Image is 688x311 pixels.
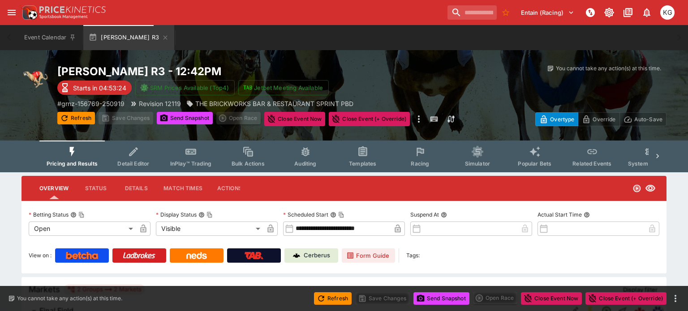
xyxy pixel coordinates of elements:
label: Tags: [406,248,420,263]
p: Cerberus [304,251,330,260]
p: Scheduled Start [283,211,328,218]
button: Auto-Save [619,112,666,126]
button: Refresh [57,112,95,124]
label: View on : [29,248,52,263]
p: THE BRICKWORKS BAR & RESTAURANT SPRINT PBD [195,99,353,108]
button: Send Snapshot [157,112,213,124]
button: Jetbet Meeting Available [238,80,329,95]
button: Send Snapshot [413,292,469,305]
button: Close Event (+ Override) [585,292,666,305]
button: more [413,112,424,126]
p: You cannot take any action(s) at this time. [556,64,661,72]
img: Betcha [66,252,98,259]
button: Overview [32,178,76,199]
span: Detail Editor [117,160,149,167]
span: Templates [349,160,376,167]
p: You cannot take any action(s) at this time. [17,294,122,302]
button: Match Times [156,178,210,199]
h2: Copy To Clipboard [57,64,362,78]
div: split button [473,292,517,304]
span: Popular Bets [518,160,551,167]
span: Pricing and Results [47,160,98,167]
p: Actual Start Time [537,211,582,218]
button: Overtype [535,112,578,126]
span: Simulator [465,160,490,167]
button: Close Event Now [521,292,582,305]
span: Bulk Actions [232,160,265,167]
svg: Visible [645,183,656,194]
a: Cerberus [284,248,338,263]
button: Close Event Now [264,112,325,126]
img: Ladbrokes [123,252,155,259]
button: No Bookmarks [499,5,513,20]
button: Betting StatusCopy To Clipboard [70,212,77,218]
button: Refresh [314,292,352,305]
img: PriceKinetics [39,6,106,13]
span: Related Events [572,160,611,167]
p: Starts in 04:53:24 [73,83,126,93]
button: Select Tenant [516,5,580,20]
button: Display filter [618,282,663,297]
p: Betting Status [29,211,69,218]
button: Status [76,178,116,199]
div: Kevin Gutschlag [660,5,675,20]
button: Copy To Clipboard [206,212,213,218]
button: Display StatusCopy To Clipboard [198,212,205,218]
span: InPlay™ Trading [170,160,211,167]
button: Details [116,178,156,199]
p: Override [593,115,615,124]
button: Suspend At [441,212,447,218]
div: THE BRICKWORKS BAR & RESTAURANT SPRINT PBD [186,99,353,108]
img: Sportsbook Management [39,15,88,19]
img: greyhound_racing.png [21,64,50,93]
div: Visible [156,222,263,236]
img: Cerberus [293,252,300,259]
button: Copy To Clipboard [78,212,85,218]
img: TabNZ [245,252,263,259]
img: Neds [186,252,206,259]
h5: Markets [29,284,60,294]
button: Documentation [620,4,636,21]
button: Override [578,112,619,126]
input: search [447,5,497,20]
button: Notifications [639,4,655,21]
button: Event Calendar [19,25,82,50]
p: Display Status [156,211,197,218]
button: open drawer [4,4,20,21]
svg: Open [632,184,641,193]
p: Auto-Save [634,115,662,124]
span: Racing [411,160,429,167]
button: Toggle light/dark mode [601,4,617,21]
button: [PERSON_NAME] R3 [83,25,174,50]
p: Overtype [550,115,574,124]
button: Scheduled StartCopy To Clipboard [330,212,336,218]
span: System Controls [628,160,672,167]
button: Kevin Gutschlag [658,3,677,22]
p: Revision 12119 [139,99,181,108]
p: Suspend At [410,211,439,218]
div: Start From [535,112,666,126]
img: jetbet-logo.svg [243,83,252,92]
img: PriceKinetics Logo [20,4,38,21]
button: Actions [210,178,250,199]
button: Copy To Clipboard [338,212,344,218]
div: 2 Groups 2 Markets [67,284,142,295]
button: Actual Start Time [584,212,590,218]
button: SRM Prices Available (Top4) [135,80,235,95]
button: more [670,293,681,304]
button: NOT Connected to PK [582,4,598,21]
a: Form Guide [342,248,395,263]
div: Open [29,222,136,236]
p: Copy To Clipboard [57,99,125,108]
span: Auditing [294,160,316,167]
div: Event type filters [39,141,649,172]
div: split button [216,112,261,124]
button: Close Event (+ Override) [329,112,410,126]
